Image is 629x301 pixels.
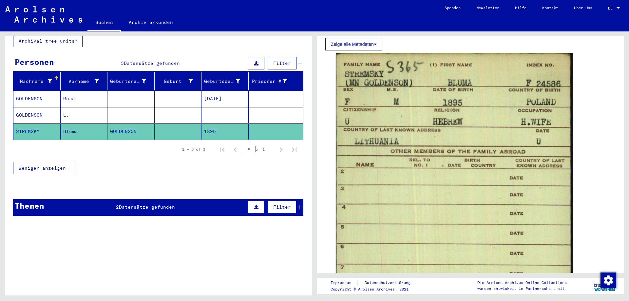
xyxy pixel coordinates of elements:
button: Filter [268,57,296,69]
button: Last page [288,143,301,156]
button: Weniger anzeigen [13,162,75,174]
mat-cell: [DATE] [201,91,249,107]
div: Personen [15,56,54,68]
span: Datensätze gefunden [124,60,180,66]
mat-cell: L. [61,107,108,123]
mat-cell: Rosa [61,91,108,107]
div: Prisoner # [251,76,295,86]
div: Geburt‏ [157,78,193,85]
mat-header-cell: Geburtsname [107,72,155,90]
mat-header-cell: Nachname [13,72,61,90]
mat-header-cell: Geburt‏ [155,72,202,90]
div: Geburtsdatum [204,76,248,86]
img: Arolsen_neg.svg [5,6,82,23]
img: yv_logo.png [593,277,617,294]
div: Geburt‏ [157,76,201,86]
div: Nachname [16,78,52,85]
button: Next page [275,143,288,156]
mat-cell: GOLDENSON [13,91,61,107]
img: Zustimmung ändern [600,273,616,288]
button: Filter [268,201,296,213]
div: 1 – 3 of 3 [182,146,205,152]
div: Vorname [63,78,99,85]
span: 2 [116,204,119,210]
div: Geburtsname [110,78,146,85]
mat-header-cell: Geburtsdatum [201,72,249,90]
span: 3 [121,60,124,66]
p: Die Arolsen Archives Online-Collections [477,280,567,286]
a: Datenschutzerklärung [359,279,418,286]
mat-cell: 1895 [201,123,249,140]
mat-cell: STREMSKY [13,123,61,140]
button: Previous page [229,143,242,156]
a: Archiv erkunden [121,14,181,30]
div: of 1 [242,146,275,152]
mat-header-cell: Vorname [61,72,108,90]
div: Prisoner # [251,78,287,85]
button: First page [216,143,229,156]
div: Nachname [16,76,60,86]
span: DE [608,6,615,10]
a: Impressum [331,279,356,286]
div: | [331,279,418,286]
button: Archival tree units [13,35,83,47]
mat-cell: Bluma [61,123,108,140]
div: Geburtsdatum [204,78,240,85]
span: Weniger anzeigen [19,165,66,171]
mat-header-cell: Prisoner # [249,72,303,90]
div: Vorname [63,76,107,86]
span: Datensätze gefunden [119,204,175,210]
a: Suchen [87,14,121,31]
p: Copyright © Arolsen Archives, 2021 [331,286,418,292]
div: Geburtsname [110,76,154,86]
p: wurden entwickelt in Partnerschaft mit [477,286,567,292]
span: Filter [273,204,291,210]
div: Themen [15,200,44,212]
span: Filter [273,60,291,66]
mat-cell: GOLDENSON [107,123,155,140]
div: Zustimmung ändern [600,272,616,288]
button: Zeige alle Metadaten [325,38,382,50]
mat-cell: GOLDENSON [13,107,61,123]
